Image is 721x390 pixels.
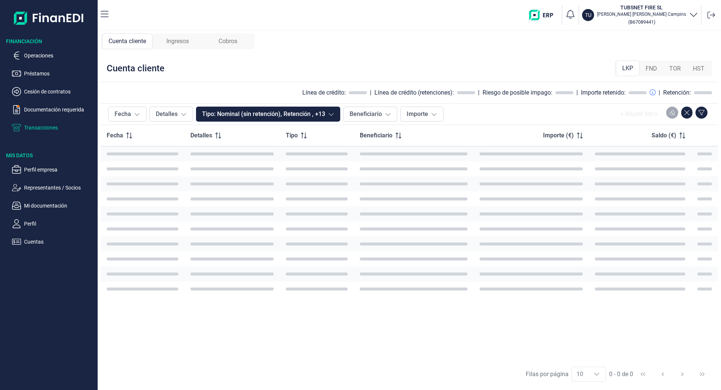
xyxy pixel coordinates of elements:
div: HST [687,61,710,76]
p: Cesión de contratos [24,87,95,96]
button: Préstamos [12,69,95,78]
p: Préstamos [24,69,95,78]
button: Next Page [673,365,691,383]
p: Perfil [24,219,95,228]
p: Documentación requerida [24,105,95,114]
div: Cuenta cliente [102,33,152,49]
span: Ingresos [166,37,189,46]
span: Beneficiario [360,131,392,140]
p: Operaciones [24,51,95,60]
div: Línea de crédito (retenciones): [374,89,454,96]
button: Fecha [108,107,146,122]
div: | [659,88,660,97]
div: | [370,88,371,97]
span: Cobros [219,37,237,46]
small: Copiar cif [628,19,655,25]
button: Perfil empresa [12,165,95,174]
button: Importe [400,107,443,122]
button: Mi documentación [12,201,95,210]
div: Choose [588,367,606,381]
p: Representantes / Socios [24,183,95,192]
button: Last Page [693,365,711,383]
div: Riesgo de posible impago: [483,89,552,96]
div: FND [640,61,663,76]
button: Cuentas [12,237,95,246]
div: Cobros [203,33,253,49]
span: HST [693,64,704,73]
button: Cesión de contratos [12,87,95,96]
p: Transacciones [24,123,95,132]
span: FND [646,64,657,73]
span: Saldo (€) [652,131,676,140]
button: TUTUBSNET FIRE SL[PERSON_NAME] [PERSON_NAME] Campins(B67089441) [582,4,698,26]
img: Logo de aplicación [14,6,84,30]
h3: TUBSNET FIRE SL [597,4,686,11]
button: Documentación requerida [12,105,95,114]
div: TOR [663,61,687,76]
button: Operaciones [12,51,95,60]
div: Línea de crédito: [302,89,346,96]
span: Importe (€) [543,131,574,140]
span: 0 - 0 de 0 [609,371,633,377]
div: LKP [616,60,640,76]
div: Importe retenido: [581,89,626,96]
span: LKP [622,64,633,73]
button: Tipo: Nominal (sin retención), Retención , +13 [196,107,340,122]
div: Ingresos [152,33,203,49]
span: Fecha [107,131,123,140]
p: Perfil empresa [24,165,95,174]
button: Previous Page [654,365,672,383]
button: Beneficiario [343,107,397,122]
div: | [478,88,480,97]
span: TOR [669,64,681,73]
button: Transacciones [12,123,95,132]
img: erp [529,10,559,20]
div: | [576,88,578,97]
p: Cuentas [24,237,95,246]
div: Filas por página [526,370,569,379]
p: Mi documentación [24,201,95,210]
span: Cuenta cliente [109,37,146,46]
div: Retención: [663,89,691,96]
p: TU [585,11,591,19]
button: Detalles [149,107,193,122]
button: First Page [634,365,652,383]
p: [PERSON_NAME] [PERSON_NAME] Campins [597,11,686,17]
span: Tipo [286,131,298,140]
span: Detalles [190,131,212,140]
div: Cuenta cliente [107,62,164,74]
button: Representantes / Socios [12,183,95,192]
button: Perfil [12,219,95,228]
